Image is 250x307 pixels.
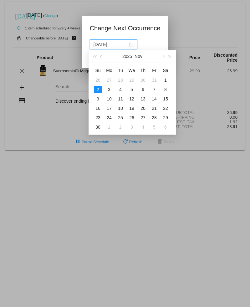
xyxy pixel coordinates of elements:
[105,123,113,131] div: 1
[160,94,171,104] td: 11/15/2025
[92,104,104,113] td: 11/16/2025
[137,65,149,75] th: Thu
[126,122,137,132] td: 12/3/2025
[92,94,104,104] td: 11/9/2025
[128,86,135,93] div: 5
[105,105,113,112] div: 17
[151,86,158,93] div: 7
[162,95,169,103] div: 15
[151,76,158,84] div: 31
[137,75,149,85] td: 10/30/2025
[162,86,169,93] div: 8
[91,50,98,63] button: Last year (Control + left)
[135,50,142,63] button: Nov
[162,114,169,121] div: 29
[139,86,147,93] div: 6
[162,76,169,84] div: 1
[92,75,104,85] td: 10/26/2025
[126,85,137,94] td: 11/5/2025
[160,50,166,63] button: Next month (PageDown)
[115,104,126,113] td: 11/18/2025
[122,50,132,63] button: 2025
[92,113,104,122] td: 11/23/2025
[117,114,124,121] div: 25
[149,94,160,104] td: 11/14/2025
[94,95,102,103] div: 9
[117,86,124,93] div: 4
[149,65,160,75] th: Fri
[94,123,102,131] div: 30
[151,95,158,103] div: 14
[160,104,171,113] td: 11/22/2025
[117,105,124,112] div: 18
[92,122,104,132] td: 11/30/2025
[137,104,149,113] td: 11/20/2025
[104,94,115,104] td: 11/10/2025
[94,114,102,121] div: 23
[137,122,149,132] td: 12/4/2025
[117,123,124,131] div: 2
[115,113,126,122] td: 11/25/2025
[126,65,137,75] th: Wed
[94,105,102,112] div: 16
[139,105,147,112] div: 20
[92,85,104,94] td: 11/2/2025
[137,94,149,104] td: 11/13/2025
[151,105,158,112] div: 21
[126,104,137,113] td: 11/19/2025
[105,114,113,121] div: 24
[149,122,160,132] td: 12/5/2025
[104,85,115,94] td: 11/3/2025
[117,95,124,103] div: 11
[151,123,158,131] div: 5
[149,85,160,94] td: 11/7/2025
[162,123,169,131] div: 6
[160,65,171,75] th: Sat
[94,41,128,48] input: Select date
[104,65,115,75] th: Mon
[151,114,158,121] div: 28
[128,114,135,121] div: 26
[104,75,115,85] td: 10/27/2025
[104,104,115,113] td: 11/17/2025
[115,94,126,104] td: 11/11/2025
[162,105,169,112] div: 22
[139,114,147,121] div: 27
[160,85,171,94] td: 11/8/2025
[137,85,149,94] td: 11/6/2025
[104,122,115,132] td: 12/1/2025
[115,65,126,75] th: Tue
[149,113,160,122] td: 11/28/2025
[139,123,147,131] div: 4
[105,95,113,103] div: 10
[128,95,135,103] div: 12
[98,50,105,63] button: Previous month (PageUp)
[90,23,161,33] h1: Change Next Occurrence
[105,76,113,84] div: 27
[94,86,102,93] div: 2
[139,95,147,103] div: 13
[128,123,135,131] div: 3
[117,76,124,84] div: 28
[139,76,147,84] div: 30
[115,75,126,85] td: 10/28/2025
[128,76,135,84] div: 29
[126,75,137,85] td: 10/29/2025
[94,76,102,84] div: 26
[126,94,137,104] td: 11/12/2025
[160,75,171,85] td: 11/1/2025
[105,86,113,93] div: 3
[92,65,104,75] th: Sun
[104,113,115,122] td: 11/24/2025
[149,75,160,85] td: 10/31/2025
[149,104,160,113] td: 11/21/2025
[115,85,126,94] td: 11/4/2025
[115,122,126,132] td: 12/2/2025
[160,122,171,132] td: 12/6/2025
[137,113,149,122] td: 11/27/2025
[160,113,171,122] td: 11/29/2025
[167,50,174,63] button: Next year (Control + right)
[126,113,137,122] td: 11/26/2025
[128,105,135,112] div: 19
